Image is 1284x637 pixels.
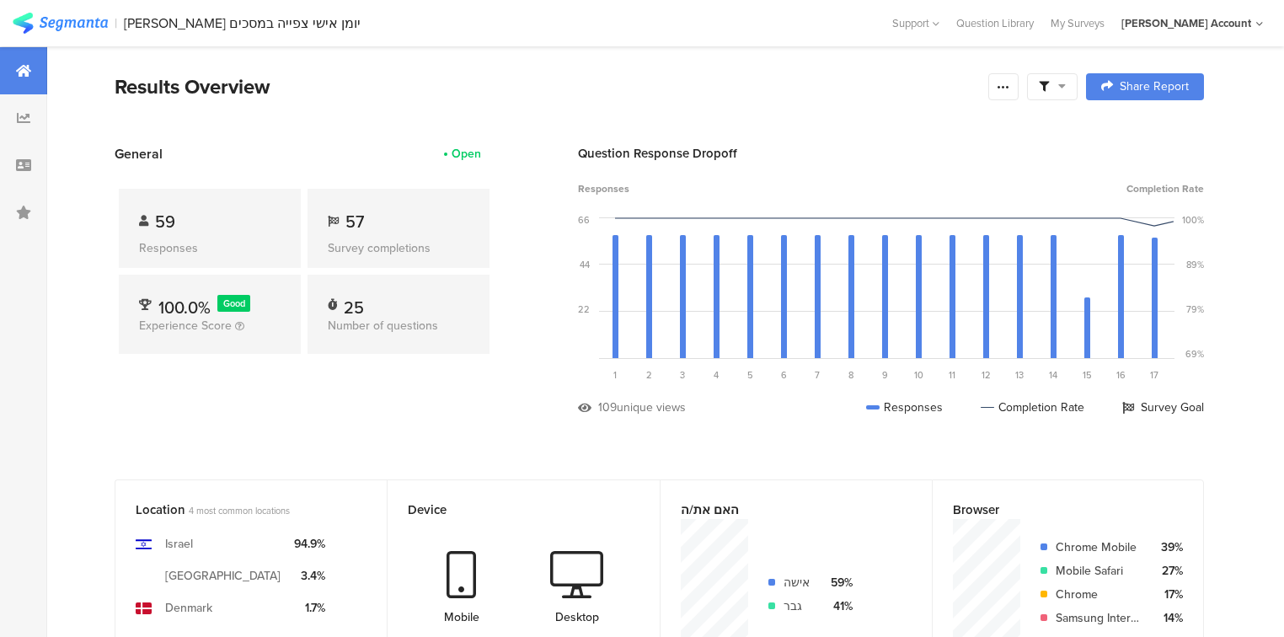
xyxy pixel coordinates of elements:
div: 1.7% [294,599,325,617]
div: Chrome Mobile [1056,538,1140,556]
div: אישה [784,574,810,591]
span: 6 [781,368,787,382]
div: [GEOGRAPHIC_DATA] [165,567,281,585]
div: 66 [578,213,590,227]
span: 7 [815,368,820,382]
div: 59% [823,574,853,591]
div: Completion Rate [981,399,1084,416]
div: 27% [1153,562,1183,580]
span: Share Report [1120,81,1189,93]
div: Responses [866,399,943,416]
div: 44 [580,258,590,271]
span: 12 [982,368,991,382]
span: 9 [882,368,888,382]
div: Samsung Internet [1056,609,1140,627]
div: Browser [953,500,1155,519]
span: Responses [578,181,629,196]
div: Denmark [165,599,212,617]
div: האם את/ה [681,500,884,519]
span: 5 [747,368,753,382]
div: Location [136,500,339,519]
div: Survey Goal [1122,399,1204,416]
span: Number of questions [328,317,438,335]
span: 15 [1083,368,1092,382]
div: Mobile Safari [1056,562,1140,580]
span: 4 [714,368,719,382]
a: Question Library [948,15,1042,31]
span: Completion Rate [1126,181,1204,196]
span: 11 [949,368,955,382]
span: 13 [1015,368,1024,382]
div: 14% [1153,609,1183,627]
div: Desktop [555,608,599,626]
div: Chrome [1056,586,1140,603]
div: Question Response Dropoff [578,144,1204,163]
div: 89% [1186,258,1204,271]
div: unique views [617,399,686,416]
div: [PERSON_NAME] Account [1121,15,1251,31]
span: 2 [646,368,652,382]
div: Mobile [444,608,479,626]
span: 100.0% [158,295,211,320]
span: 59 [155,209,175,234]
div: 3.4% [294,567,325,585]
div: Device [408,500,611,519]
span: 4 most common locations [189,504,290,517]
span: 3 [680,368,685,382]
div: Israel [165,535,193,553]
div: 22 [578,302,590,316]
span: General [115,144,163,163]
div: [PERSON_NAME] יומן אישי צפייה במסכים [124,15,361,31]
div: 39% [1153,538,1183,556]
span: Good [223,297,245,310]
div: 94.9% [294,535,325,553]
span: 14 [1049,368,1057,382]
div: גבר [784,597,810,615]
div: 25 [344,295,364,312]
span: 16 [1116,368,1126,382]
div: Survey completions [328,239,469,257]
div: 100% [1182,213,1204,227]
span: 17 [1150,368,1158,382]
div: 41% [823,597,853,615]
span: 1 [613,368,617,382]
div: 109 [598,399,617,416]
div: Support [892,10,939,36]
div: 79% [1186,302,1204,316]
div: 17% [1153,586,1183,603]
span: 57 [345,209,364,234]
div: | [115,13,117,33]
div: Responses [139,239,281,257]
div: 69% [1185,347,1204,361]
span: 10 [914,368,923,382]
div: Open [452,145,481,163]
img: segmanta logo [13,13,108,34]
span: Experience Score [139,317,232,335]
a: My Surveys [1042,15,1113,31]
span: 8 [848,368,853,382]
div: Results Overview [115,72,980,102]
